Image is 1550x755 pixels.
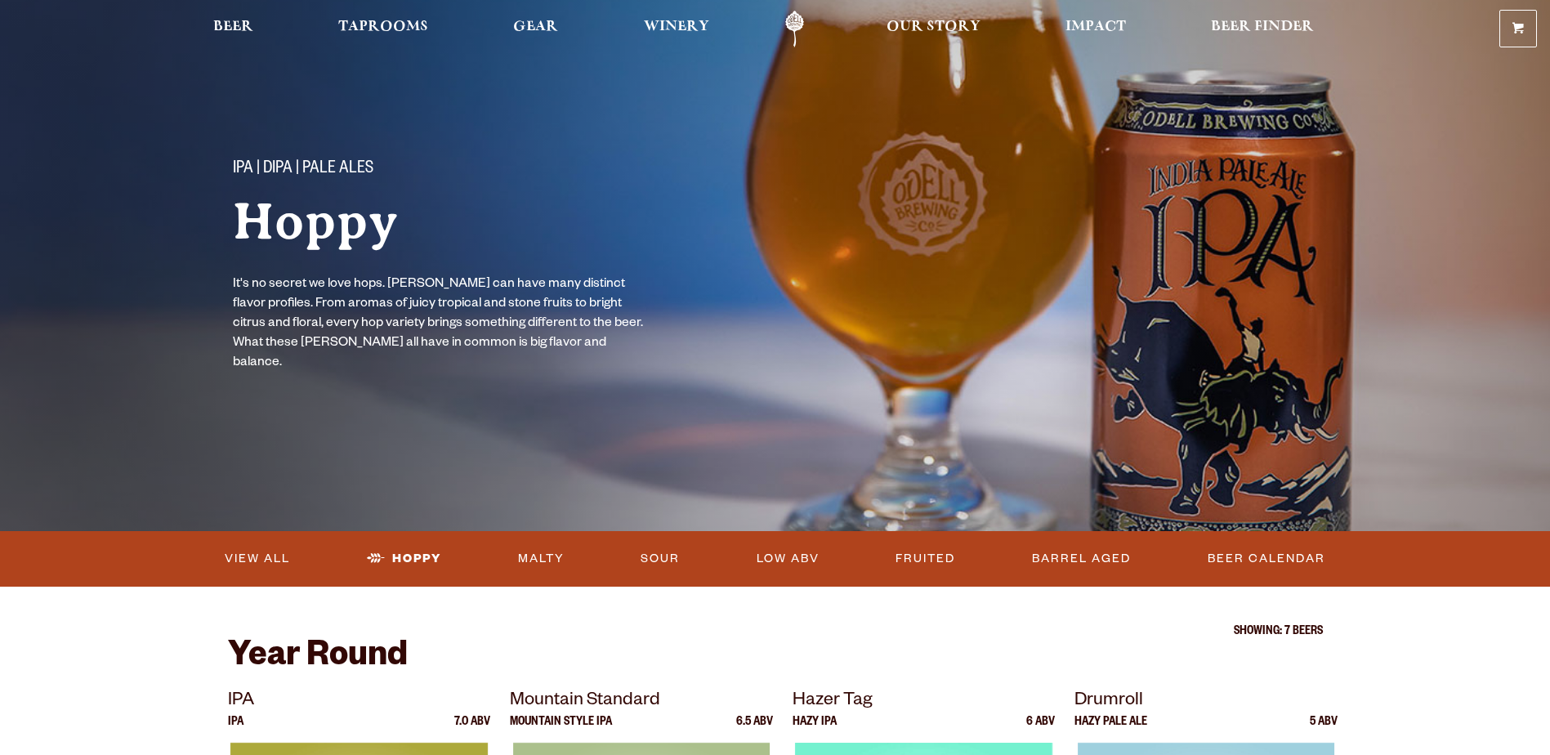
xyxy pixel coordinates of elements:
[736,717,773,743] p: 6.5 ABV
[644,20,709,34] span: Winery
[228,626,1323,639] p: Showing: 7 Beers
[233,159,373,181] span: IPA | DIPA | Pale Ales
[1200,11,1324,47] a: Beer Finder
[1201,540,1332,578] a: Beer Calendar
[1065,20,1126,34] span: Impact
[1074,687,1338,717] p: Drumroll
[511,540,571,578] a: Malty
[328,11,439,47] a: Taprooms
[228,687,491,717] p: IPA
[218,540,297,578] a: View All
[360,540,448,578] a: Hoppy
[1026,717,1055,743] p: 6 ABV
[338,20,428,34] span: Taprooms
[503,11,569,47] a: Gear
[203,11,264,47] a: Beer
[876,11,991,47] a: Our Story
[1074,717,1147,743] p: Hazy Pale Ale
[233,275,651,373] p: It's no secret we love hops. [PERSON_NAME] can have many distinct flavor profiles. From aromas of...
[1055,11,1137,47] a: Impact
[1310,717,1338,743] p: 5 ABV
[228,717,243,743] p: IPA
[1025,540,1137,578] a: Barrel Aged
[750,540,826,578] a: Low ABV
[228,639,1323,678] h2: Year Round
[510,687,773,717] p: Mountain Standard
[1211,20,1314,34] span: Beer Finder
[764,11,825,47] a: Odell Home
[454,717,490,743] p: 7.0 ABV
[510,717,612,743] p: Mountain Style IPA
[889,540,962,578] a: Fruited
[233,194,743,249] h1: Hoppy
[793,687,1056,717] p: Hazer Tag
[634,540,686,578] a: Sour
[513,20,558,34] span: Gear
[213,20,253,34] span: Beer
[887,20,980,34] span: Our Story
[633,11,720,47] a: Winery
[793,717,837,743] p: Hazy IPA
